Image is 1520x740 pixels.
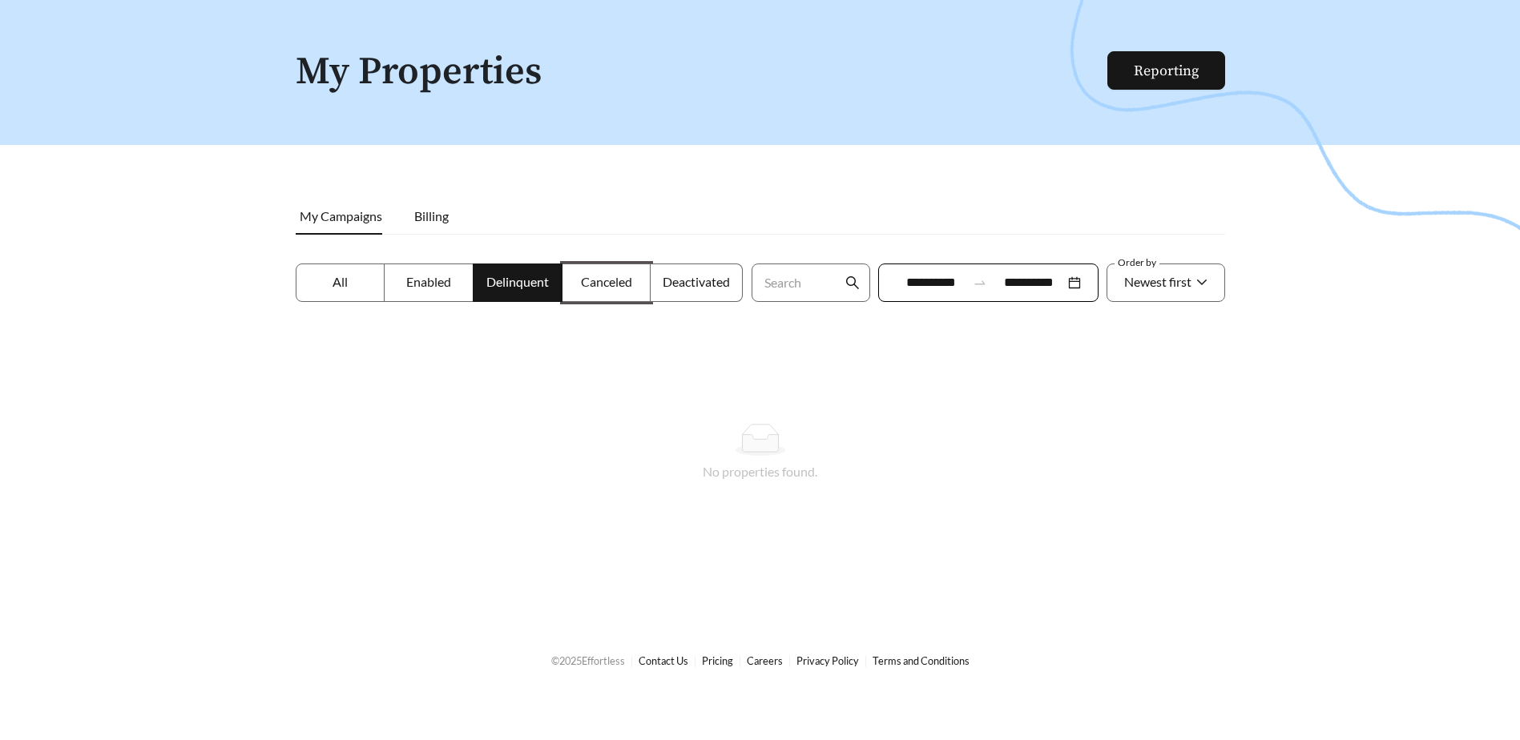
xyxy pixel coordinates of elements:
[581,274,632,289] span: Canceled
[1134,62,1199,80] a: Reporting
[333,274,348,289] span: All
[406,274,451,289] span: Enabled
[663,274,730,289] span: Deactivated
[1124,274,1191,289] span: Newest first
[1107,51,1225,90] button: Reporting
[296,51,1109,94] h1: My Properties
[845,275,860,290] span: search
[315,462,1206,481] div: No properties found.
[973,275,987,290] span: to
[973,275,987,290] span: swap-right
[486,274,549,289] span: Delinquent
[414,208,449,223] span: Billing
[300,208,382,223] span: My Campaigns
